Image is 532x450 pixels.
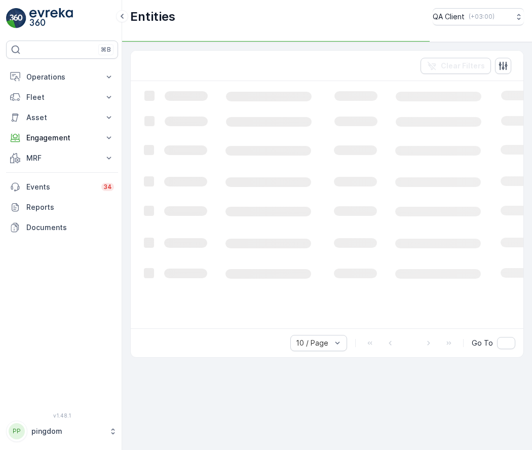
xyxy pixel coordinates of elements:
[6,67,118,87] button: Operations
[26,133,98,143] p: Engagement
[6,128,118,148] button: Engagement
[433,12,465,22] p: QA Client
[6,421,118,442] button: PPpingdom
[26,222,114,233] p: Documents
[6,8,26,28] img: logo
[103,183,112,191] p: 34
[6,87,118,107] button: Fleet
[26,72,98,82] p: Operations
[26,182,95,192] p: Events
[6,107,118,128] button: Asset
[441,61,485,71] p: Clear Filters
[26,202,114,212] p: Reports
[433,8,524,25] button: QA Client(+03:00)
[6,177,118,197] a: Events34
[26,113,98,123] p: Asset
[6,413,118,419] span: v 1.48.1
[29,8,73,28] img: logo_light-DOdMpM7g.png
[472,338,493,348] span: Go To
[26,92,98,102] p: Fleet
[26,153,98,163] p: MRF
[31,426,104,436] p: pingdom
[9,423,25,439] div: PP
[130,9,175,25] p: Entities
[6,197,118,217] a: Reports
[6,217,118,238] a: Documents
[6,148,118,168] button: MRF
[101,46,111,54] p: ⌘B
[421,58,491,74] button: Clear Filters
[469,13,495,21] p: ( +03:00 )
